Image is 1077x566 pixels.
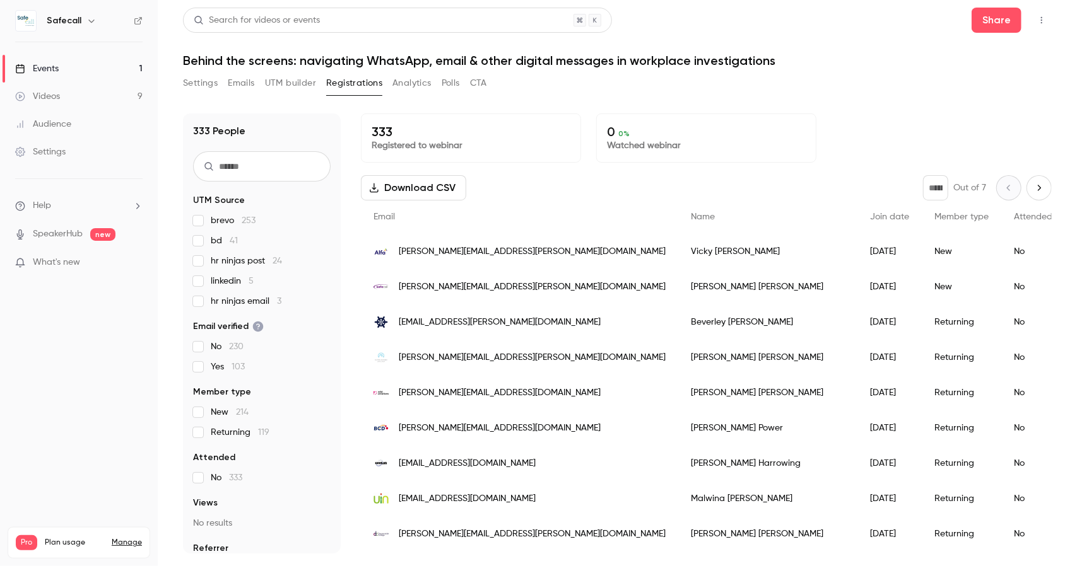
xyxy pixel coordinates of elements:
div: New [922,269,1001,304]
p: Registered to webinar [372,139,570,152]
img: clydemunrodental.com [374,350,389,365]
span: 5 [249,277,254,286]
div: Audience [15,118,71,130]
span: What's new [33,256,80,269]
button: Share [972,8,1021,33]
span: [EMAIL_ADDRESS][DOMAIN_NAME] [399,492,536,505]
div: No [1001,234,1065,269]
img: uinfoods.com [374,491,389,506]
span: 24 [273,257,282,265]
span: Join date [870,212,909,221]
p: No results [193,517,331,529]
span: hr ninjas email [211,295,281,308]
span: Member type [193,386,251,398]
span: 0 % [618,129,630,138]
img: derwentside.ac.uk [374,526,389,541]
span: [EMAIL_ADDRESS][PERSON_NAME][DOMAIN_NAME] [399,316,601,329]
button: Emails [228,73,254,93]
div: Returning [922,340,1001,375]
div: [DATE] [857,410,922,446]
img: ceetak.com [374,456,389,471]
div: Search for videos or events [194,14,320,27]
span: 333 [229,473,242,482]
div: [PERSON_NAME] [PERSON_NAME] [678,269,857,304]
span: Returning [211,426,269,439]
span: linkedin [211,275,254,287]
div: [DATE] [857,446,922,481]
p: Watched webinar [607,139,806,152]
span: hr ninjas post [211,255,282,267]
span: brevo [211,214,256,227]
div: No [1001,304,1065,340]
button: Analytics [392,73,432,93]
span: [EMAIL_ADDRESS][DOMAIN_NAME] [399,457,536,470]
span: Pro [16,535,37,550]
span: [PERSON_NAME][EMAIL_ADDRESS][PERSON_NAME][DOMAIN_NAME] [399,528,666,541]
img: wild-creations.co.uk [374,385,389,400]
div: No [1001,375,1065,410]
div: [PERSON_NAME] [PERSON_NAME] [678,375,857,410]
div: Settings [15,146,66,158]
span: Help [33,199,51,212]
span: [PERSON_NAME][EMAIL_ADDRESS][DOMAIN_NAME] [399,422,601,435]
span: new [90,228,115,241]
span: 230 [229,342,244,351]
div: [DATE] [857,481,922,516]
p: 333 [372,124,570,139]
span: No [211,340,244,353]
div: No [1001,410,1065,446]
span: Plan usage [45,538,104,548]
h1: 333 People [193,124,245,139]
div: No [1001,340,1065,375]
a: SpeakerHub [33,228,83,241]
span: bd [211,234,238,247]
div: Returning [922,304,1001,340]
div: [DATE] [857,234,922,269]
span: No [211,471,242,484]
h1: Behind the screens: navigating WhatsApp, email & other digital messages in workplace investigations [183,53,1052,68]
img: forthports.co.uk [374,315,389,330]
button: Registrations [326,73,382,93]
div: [DATE] [857,516,922,552]
img: Safecall [16,11,36,31]
div: Returning [922,375,1001,410]
div: [DATE] [857,269,922,304]
span: UTM Source [193,194,245,207]
div: New [922,234,1001,269]
div: Returning [922,516,1001,552]
p: 0 [607,124,806,139]
img: safecall.co.uk [374,279,389,294]
span: [PERSON_NAME][EMAIL_ADDRESS][PERSON_NAME][DOMAIN_NAME] [399,245,666,258]
span: Views [193,497,218,509]
div: No [1001,269,1065,304]
span: Name [691,212,715,221]
div: Malwina [PERSON_NAME] [678,481,857,516]
div: [DATE] [857,304,922,340]
a: Manage [112,538,142,548]
span: 119 [258,428,269,437]
div: Returning [922,481,1001,516]
button: UTM builder [265,73,316,93]
iframe: Noticeable Trigger [127,257,143,269]
button: CTA [470,73,487,93]
div: Returning [922,410,1001,446]
span: Referrer [193,542,228,555]
span: [PERSON_NAME][EMAIL_ADDRESS][DOMAIN_NAME] [399,386,601,400]
button: Download CSV [361,175,466,200]
button: Polls [442,73,460,93]
p: Out of 7 [953,182,986,194]
span: 214 [236,408,249,417]
div: No [1001,446,1065,481]
div: [PERSON_NAME] Harrowing [678,446,857,481]
div: Events [15,62,59,75]
span: Email [374,212,395,221]
li: help-dropdown-opener [15,199,143,212]
div: No [1001,481,1065,516]
div: [PERSON_NAME] Power [678,410,857,446]
button: Next page [1027,175,1052,200]
span: [PERSON_NAME][EMAIL_ADDRESS][PERSON_NAME][DOMAIN_NAME] [399,280,666,294]
span: 253 [242,216,256,225]
button: Settings [183,73,218,93]
h6: Safecall [47,14,81,27]
div: [DATE] [857,375,922,410]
